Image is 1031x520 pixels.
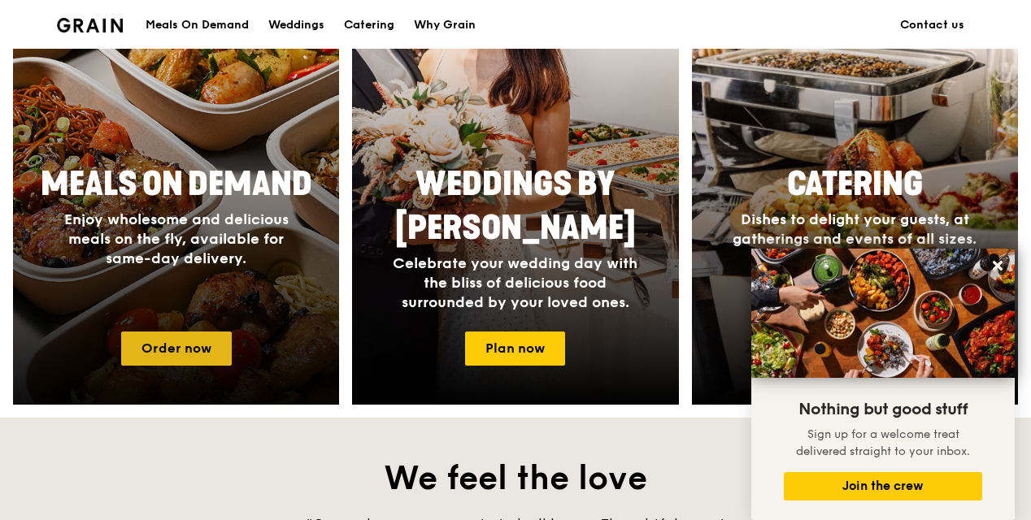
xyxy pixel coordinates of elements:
[796,427,970,458] span: Sign up for a welcome treat delivered straight to your inbox.
[733,210,977,248] span: Dishes to delight your guests, at gatherings and events of all sizes.
[751,249,1015,378] img: DSC07876-Edit02-Large.jpeg
[57,18,123,32] img: Grain
[414,1,476,50] div: Why Grain
[798,400,968,419] span: Nothing but good stuff
[334,1,404,50] a: Catering
[465,331,565,366] a: Plan now
[259,1,334,50] a: Weddings
[268,1,324,50] div: Weddings
[121,331,232,366] a: Order now
[395,165,636,248] span: Weddings by [PERSON_NAME]
[890,1,974,50] a: Contact us
[146,1,249,50] div: Meals On Demand
[64,210,289,267] span: Enjoy wholesome and delicious meals on the fly, available for same-day delivery.
[784,472,982,500] button: Join the crew
[985,253,1011,279] button: Close
[344,1,394,50] div: Catering
[787,165,923,204] span: Catering
[41,165,312,204] span: Meals On Demand
[404,1,485,50] a: Why Grain
[393,254,637,311] span: Celebrate your wedding day with the bliss of delicious food surrounded by your loved ones.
